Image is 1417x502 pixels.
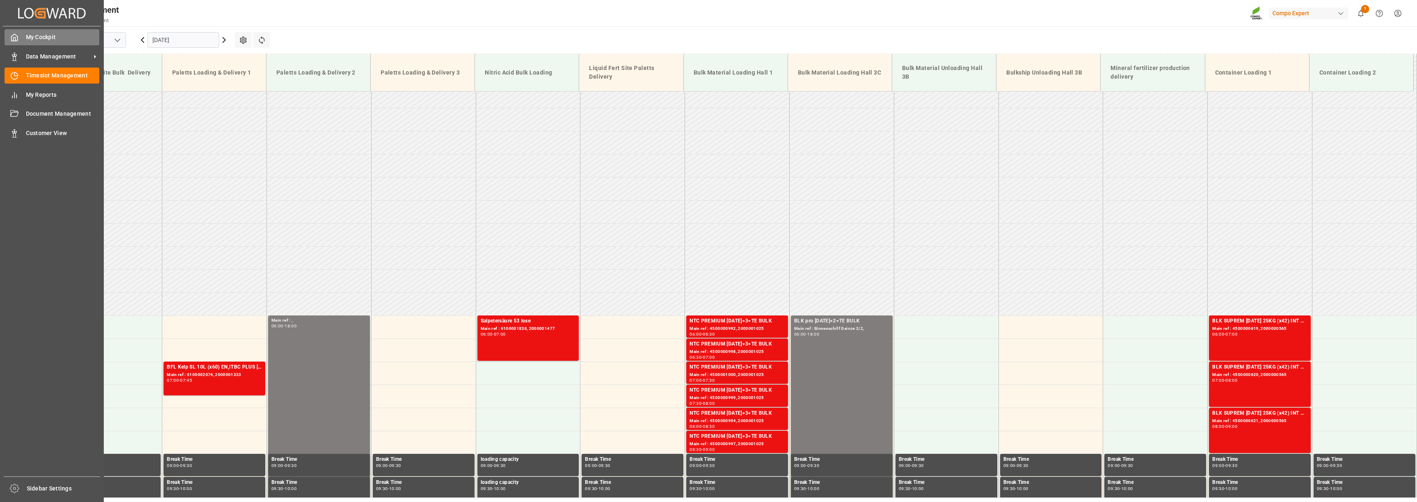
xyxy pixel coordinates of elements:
div: - [597,487,598,490]
div: Break Time [585,479,680,487]
span: Customer View [26,129,100,138]
div: Break Time [899,455,994,464]
div: - [179,487,180,490]
div: 09:00 [794,464,806,467]
div: 07:30 [690,402,701,405]
div: Break Time [167,455,262,464]
div: 09:30 [1121,464,1133,467]
div: 09:30 [285,464,297,467]
div: 09:30 [807,464,819,467]
div: Nitric Acid Bulk Loading [482,65,572,80]
div: Break Time [1212,479,1307,487]
div: 10:00 [1017,487,1029,490]
div: 09:00 [899,464,911,467]
div: 10:00 [703,487,715,490]
div: Main ref : , [271,317,367,324]
div: 09:30 [599,464,610,467]
div: - [1224,332,1225,336]
button: show 1 new notifications [1352,4,1370,23]
div: - [492,487,493,490]
div: 09:30 [1317,487,1329,490]
div: 18:00 [285,324,297,328]
span: My Cockpit [26,33,100,42]
div: Break Time [1003,479,1099,487]
div: - [283,487,285,490]
div: Break Time [899,479,994,487]
div: 07:00 [494,332,506,336]
div: Main ref : 4500000619, 2000000565 [1212,325,1307,332]
div: 09:00 [376,464,388,467]
div: 10:00 [912,487,924,490]
div: 09:30 [494,464,506,467]
div: - [1329,487,1330,490]
div: 09:30 [167,487,179,490]
div: 09:00 [271,464,283,467]
div: 08:30 [690,448,701,451]
div: Main ref : 4500000992, 2000001025 [690,325,785,332]
div: - [806,487,807,490]
a: Document Management [5,106,99,122]
div: 10:00 [1330,487,1342,490]
div: - [911,464,912,467]
div: 09:00 [585,464,597,467]
div: 06:00 [271,324,283,328]
div: 10:00 [807,487,819,490]
button: open menu [111,34,123,47]
div: 09:30 [794,487,806,490]
div: - [701,464,703,467]
div: - [1224,378,1225,382]
div: Container Loading 1 [1212,65,1302,80]
div: NTC PREMIUM [DATE]+3+TE BULK [690,340,785,348]
div: Break Time [62,455,157,464]
div: 06:30 [703,332,715,336]
div: 06:00 [794,332,806,336]
button: Help Center [1370,4,1389,23]
div: 09:30 [376,487,388,490]
div: Paletts Loading & Delivery 3 [377,65,468,80]
div: Main ref : 4500000999, 2000001025 [690,395,785,402]
div: BFL Kelp SL 10L (x60) EN,ITBC PLUS [DATE] 9M 25kg (x42) INTBC PLUS [DATE] 6M 25kg (x42) INTBFL AV... [167,363,262,371]
div: NTC PREMIUM [DATE]+3+TE BULK [690,317,785,325]
div: Break Time [167,479,262,487]
div: Compo Expert [1269,7,1348,19]
div: 09:30 [585,487,597,490]
div: 09:30 [389,464,401,467]
div: 08:00 [1212,425,1224,428]
div: 10:00 [180,487,192,490]
div: - [806,332,807,336]
div: loading capacity [481,455,576,464]
div: NTC PREMIUM [DATE]+3+TE BULK [690,432,785,441]
div: 08:00 [690,425,701,428]
div: Main ref : Binnenschiff Deinze 2/2, [794,325,889,332]
div: Main ref : 4500000998, 2000001025 [690,348,785,355]
div: Break Time [271,455,367,464]
div: 06:00 [1212,332,1224,336]
div: NTC PREMIUM [DATE]+3+TE BULK [690,363,785,371]
div: - [283,464,285,467]
div: - [492,464,493,467]
div: BLK SUPREM [DATE] 25KG (x42) INT MTO [1212,363,1307,371]
div: Mineral fertilizer production delivery [1107,61,1198,84]
div: - [179,378,180,382]
div: 09:00 [1003,464,1015,467]
div: 09:30 [271,487,283,490]
div: - [1224,487,1225,490]
div: 08:00 [1225,378,1237,382]
div: Break Time [376,455,471,464]
div: Paletts Loading & Delivery 1 [169,65,260,80]
div: 07:30 [703,378,715,382]
div: 09:30 [690,487,701,490]
div: 09:30 [180,464,192,467]
div: 06:00 [690,332,701,336]
input: DD.MM.YYYY [147,32,219,48]
div: 09:00 [703,448,715,451]
div: 07:00 [703,355,715,359]
div: Liquid Fert Site Paletts Delivery [586,61,676,84]
div: Bulk Material Unloading Hall 3B [899,61,989,84]
span: Data Management [26,52,91,61]
div: - [492,332,493,336]
div: Break Time [690,455,785,464]
a: Customer View [5,125,99,141]
div: Break Time [794,455,889,464]
div: - [1015,487,1016,490]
